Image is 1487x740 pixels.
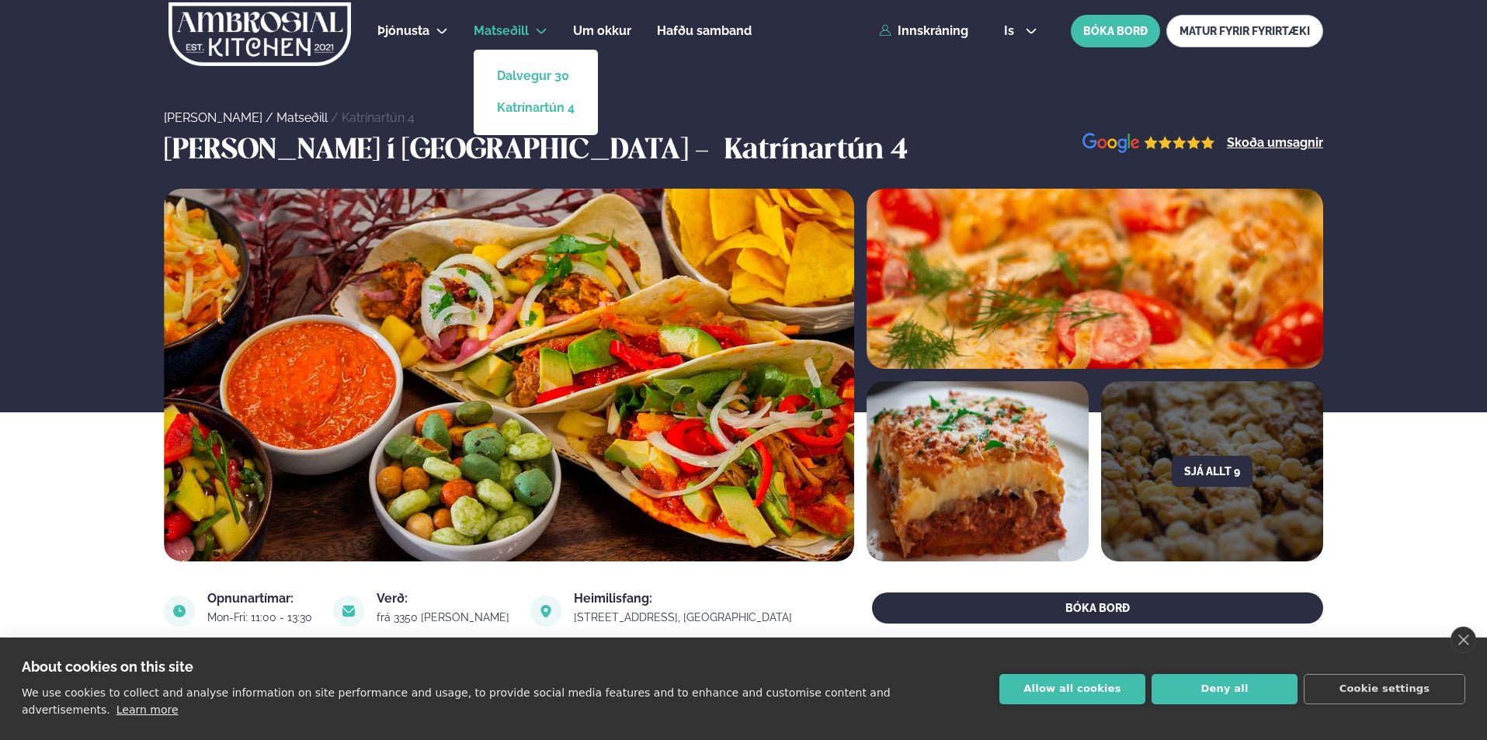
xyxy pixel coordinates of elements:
[1004,25,1019,37] span: is
[207,592,314,605] div: Opnunartímar:
[497,70,575,82] a: Dalvegur 30
[266,110,276,125] span: /
[474,22,529,40] a: Matseðill
[207,611,314,624] div: Mon-Fri: 11:00 - 13:30
[724,133,908,170] h3: Katrínartún 4
[22,686,891,716] p: We use cookies to collect and analyse information on site performance and usage, to provide socia...
[342,110,415,125] a: Katrínartún 4
[22,658,193,675] strong: About cookies on this site
[1152,674,1298,704] button: Deny all
[867,189,1323,369] img: image alt
[377,611,512,624] div: frá 3350 [PERSON_NAME]
[879,24,968,38] a: Innskráning
[333,596,364,627] img: image alt
[574,592,794,605] div: Heimilisfang:
[474,23,529,38] span: Matseðill
[999,674,1145,704] button: Allow all cookies
[573,22,631,40] a: Um okkur
[497,102,575,114] a: Katrínartún 4
[116,704,179,716] a: Learn more
[167,2,353,66] img: logo
[276,110,328,125] a: Matseðill
[377,22,429,40] a: Þjónusta
[377,592,512,605] div: Verð:
[331,110,342,125] span: /
[164,133,717,170] h3: [PERSON_NAME] í [GEOGRAPHIC_DATA] -
[574,608,794,627] a: link
[872,592,1323,624] button: BÓKA BORÐ
[1227,137,1323,149] a: Skoða umsagnir
[530,596,561,627] img: image alt
[1304,674,1465,704] button: Cookie settings
[573,23,631,38] span: Um okkur
[164,189,854,561] img: image alt
[377,23,429,38] span: Þjónusta
[867,381,1089,561] img: image alt
[1172,456,1252,487] button: Sjá allt 9
[657,23,752,38] span: Hafðu samband
[1082,133,1215,154] img: image alt
[164,110,262,125] a: [PERSON_NAME]
[1166,15,1323,47] a: MATUR FYRIR FYRIRTÆKI
[657,22,752,40] a: Hafðu samband
[992,25,1050,37] button: is
[1071,15,1160,47] button: BÓKA BORÐ
[1451,627,1476,653] a: close
[164,596,195,627] img: image alt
